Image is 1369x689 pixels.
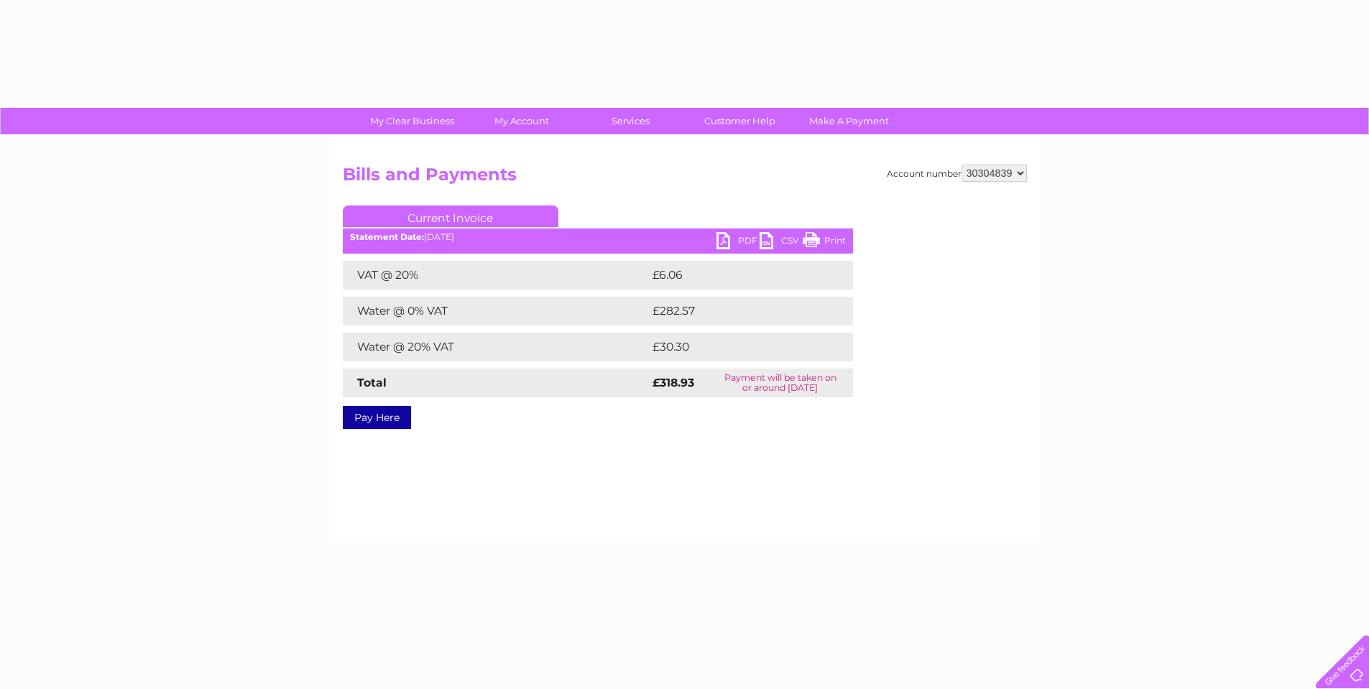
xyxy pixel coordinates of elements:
[708,369,852,397] td: Payment will be taken on or around [DATE]
[649,261,820,290] td: £6.06
[343,165,1027,192] h2: Bills and Payments
[887,165,1027,182] div: Account number
[760,232,803,253] a: CSV
[571,108,690,134] a: Services
[343,232,853,242] div: [DATE]
[343,261,649,290] td: VAT @ 20%
[343,406,411,429] a: Pay Here
[649,333,824,361] td: £30.30
[343,333,649,361] td: Water @ 20% VAT
[353,108,471,134] a: My Clear Business
[803,232,846,253] a: Print
[681,108,799,134] a: Customer Help
[653,376,694,389] strong: £318.93
[462,108,581,134] a: My Account
[649,297,827,325] td: £282.57
[357,376,387,389] strong: Total
[350,231,424,242] b: Statement Date:
[343,297,649,325] td: Water @ 0% VAT
[343,205,558,227] a: Current Invoice
[790,108,908,134] a: Make A Payment
[716,232,760,253] a: PDF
